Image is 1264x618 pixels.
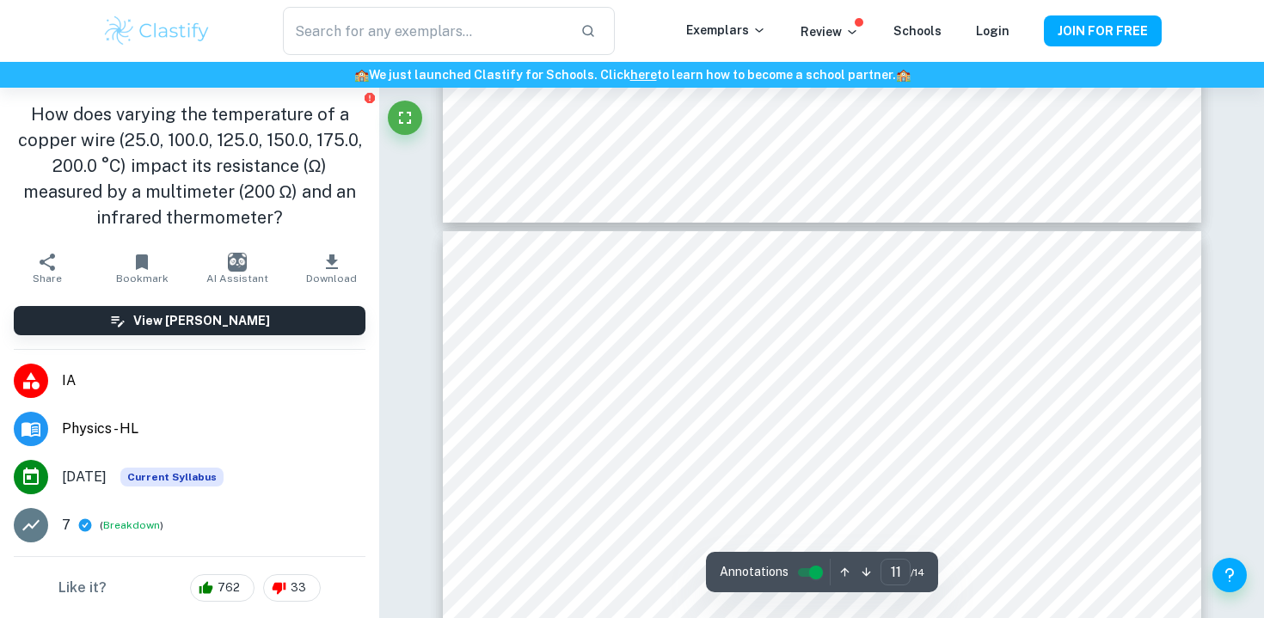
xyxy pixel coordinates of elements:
span: Bookmark [116,272,169,285]
button: Report issue [363,91,376,104]
h6: We just launched Clastify for Schools. Click to learn how to become a school partner. [3,65,1261,84]
span: [DATE] [62,467,107,487]
span: / 14 [911,565,924,580]
span: 🏫 [896,68,911,82]
img: Clastify logo [102,14,212,48]
span: 🏫 [354,68,369,82]
span: ( ) [100,517,163,534]
a: Login [976,24,1009,38]
p: Review [801,22,859,41]
button: Help and Feedback [1212,558,1247,592]
a: Schools [893,24,942,38]
span: Physics - HL [62,419,365,439]
span: 33 [281,579,316,597]
p: 7 [62,515,71,535]
div: 33 [263,574,321,602]
img: AI Assistant [228,253,247,272]
span: Current Syllabus [120,468,224,486]
span: AI Assistant [206,272,268,285]
button: Fullscreen [388,101,422,135]
span: Share [33,272,62,285]
input: Search for any exemplars... [283,7,567,55]
button: JOIN FOR FREE [1044,15,1162,46]
h6: Like it? [58,578,107,598]
a: here [630,68,657,82]
span: 762 [208,579,249,597]
h6: View [PERSON_NAME] [133,311,270,330]
button: Bookmark [95,244,189,292]
div: 762 [190,574,255,602]
span: IA [62,370,365,391]
span: Download [306,272,357,285]
button: View [PERSON_NAME] [14,306,365,335]
button: AI Assistant [190,244,285,292]
span: Annotations [720,563,788,581]
h1: How does varying the temperature of a copper wire (25.0, 100.0, 125.0, 150.0, 175.0, 200.0 °C) im... [14,101,365,230]
button: Breakdown [103,517,160,533]
button: Download [285,244,379,292]
p: Exemplars [686,21,766,40]
div: This exemplar is based on the current syllabus. Feel free to refer to it for inspiration/ideas wh... [120,468,224,486]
